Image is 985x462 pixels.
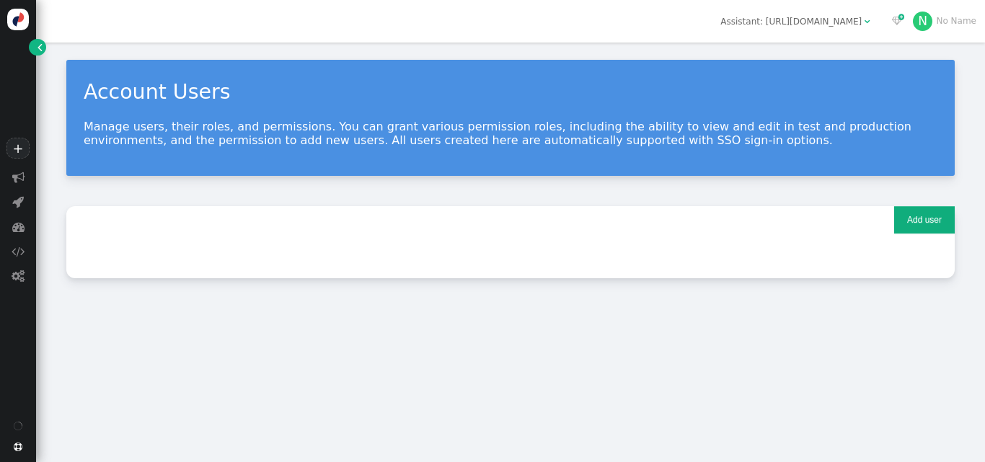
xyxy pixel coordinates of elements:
span:  [37,41,42,54]
button: Add user [894,206,955,234]
span:  [12,270,25,282]
span:  [12,195,24,208]
span:  [12,245,25,257]
span:  [12,171,25,183]
a: NNo Name [913,16,976,26]
a:  [29,39,46,55]
div: Account Users [84,77,937,108]
img: logo-icon.svg [7,9,29,30]
span:  [865,17,870,26]
div: Assistant: [URL][DOMAIN_NAME] [720,15,862,28]
span:  [12,221,25,233]
a: + [6,138,29,159]
div: N [913,12,932,31]
p: Manage users, their roles, and permissions. You can grant various permission roles, including the... [84,120,937,147]
span:  [892,17,902,25]
span:  [14,443,22,451]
